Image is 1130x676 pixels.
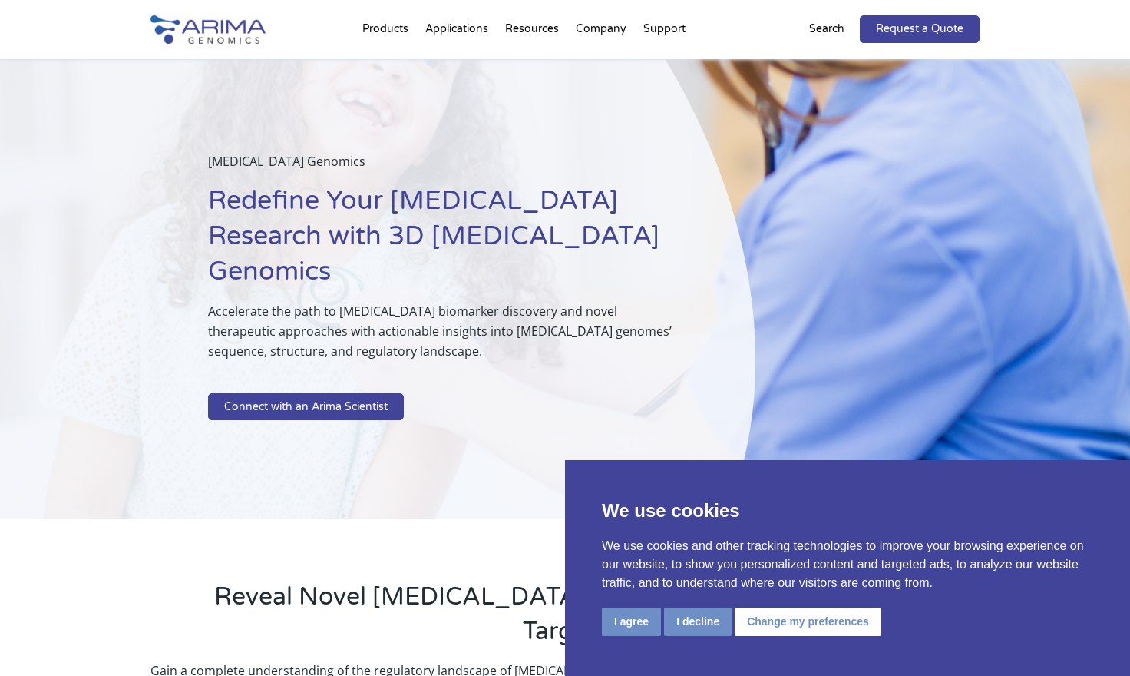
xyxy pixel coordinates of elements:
[208,301,679,373] p: Accelerate the path to [MEDICAL_DATA] biomarker discovery and novel therapeutic approaches with a...
[208,151,679,184] p: [MEDICAL_DATA] Genomics
[208,393,404,421] a: Connect with an Arima Scientist
[212,580,918,661] h2: Reveal Novel [MEDICAL_DATA] Biomarkers and Therapeutic Targets
[208,184,679,301] h1: Redefine Your [MEDICAL_DATA] Research with 3D [MEDICAL_DATA] Genomics
[809,19,844,39] p: Search
[860,15,980,43] a: Request a Quote
[735,608,881,636] button: Change my preferences
[602,608,661,636] button: I agree
[602,497,1093,525] p: We use cookies
[602,537,1093,592] p: We use cookies and other tracking technologies to improve your browsing experience on our website...
[150,15,266,44] img: Arima-Genomics-logo
[664,608,732,636] button: I decline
